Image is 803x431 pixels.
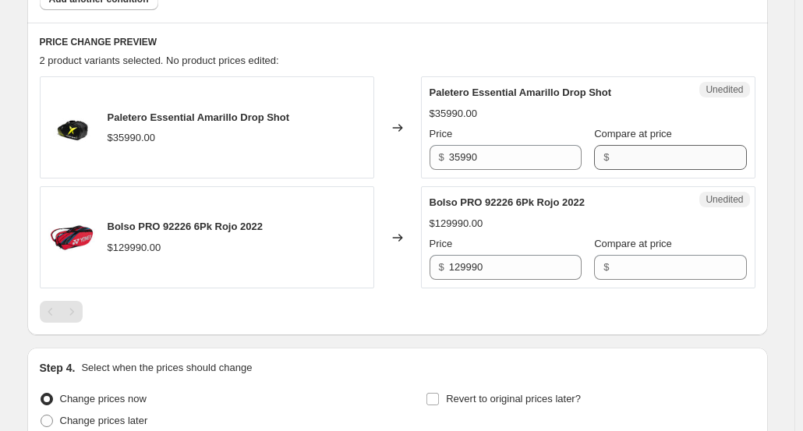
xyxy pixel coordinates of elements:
[40,55,279,66] span: 2 product variants selected. No product prices edited:
[439,151,444,163] span: $
[594,238,672,249] span: Compare at price
[108,130,155,146] div: $35990.00
[706,83,743,96] span: Unedited
[439,261,444,273] span: $
[60,415,148,426] span: Change prices later
[108,240,161,256] div: $129990.00
[430,238,453,249] span: Price
[603,151,609,163] span: $
[594,128,672,140] span: Compare at price
[108,221,263,232] span: Bolso PRO 92226 6Pk Rojo 2022
[60,393,147,405] span: Change prices now
[48,214,95,261] img: 10251_80x.jpg
[603,261,609,273] span: $
[430,87,612,98] span: Paletero Essential Amarillo Drop Shot
[706,193,743,206] span: Unedited
[48,104,95,151] img: 9744_80x.jpg
[40,301,83,323] nav: Pagination
[81,360,252,376] p: Select when the prices should change
[108,111,290,123] span: Paletero Essential Amarillo Drop Shot
[446,393,581,405] span: Revert to original prices later?
[430,128,453,140] span: Price
[430,216,483,231] div: $129990.00
[40,36,755,48] h6: PRICE CHANGE PREVIEW
[40,360,76,376] h2: Step 4.
[430,196,585,208] span: Bolso PRO 92226 6Pk Rojo 2022
[430,106,477,122] div: $35990.00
